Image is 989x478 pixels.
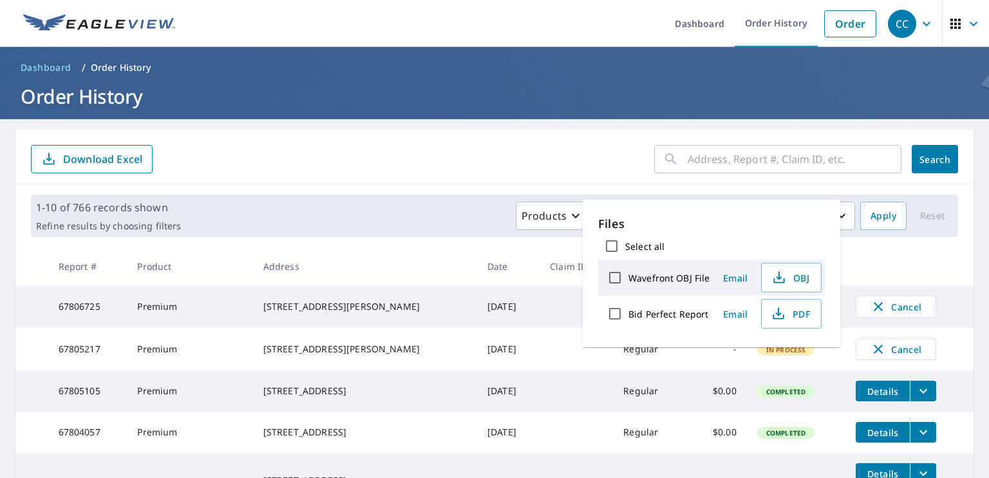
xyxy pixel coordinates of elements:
span: Cancel [869,299,923,314]
td: 67805217 [48,328,127,370]
input: Address, Report #, Claim ID, etc. [688,141,901,177]
div: [STREET_ADDRESS] [263,426,467,439]
p: Products [522,208,567,224]
button: Cancel [856,338,936,360]
img: EV Logo [23,14,175,33]
span: Apply [871,208,896,224]
button: detailsBtn-67804057 [856,422,910,443]
td: Regular [613,370,684,412]
button: OBJ [761,263,822,292]
span: Search [922,153,948,166]
td: 67804057 [48,412,127,453]
span: Details [863,385,902,397]
span: Cancel [869,341,923,357]
span: Email [720,308,751,320]
li: / [82,60,86,75]
td: $0.00 [684,412,747,453]
button: PDF [761,299,822,329]
td: 67805105 [48,370,127,412]
div: [STREET_ADDRESS][PERSON_NAME] [263,300,467,313]
button: Cancel [856,296,936,318]
a: Dashboard [15,57,77,78]
span: OBJ [769,270,811,285]
button: Apply [860,202,907,230]
button: Download Excel [31,145,153,173]
td: Premium [127,370,252,412]
button: Products [516,202,590,230]
td: Premium [127,285,252,328]
td: Regular [613,328,684,370]
button: detailsBtn-67805105 [856,381,910,401]
span: PDF [769,306,811,321]
button: Email [715,304,756,324]
h1: Order History [15,83,974,110]
td: - [684,328,747,370]
label: Select all [625,240,664,253]
label: Wavefront OBJ File [628,272,710,284]
td: [DATE] [477,285,540,328]
th: Claim ID [540,247,613,285]
p: Order History [91,61,151,74]
td: Regular [613,412,684,453]
span: Completed [758,428,813,437]
div: CC [888,10,916,38]
p: Files [598,215,825,233]
p: Refine results by choosing filters [36,220,181,232]
th: Report # [48,247,127,285]
span: In Process [758,345,814,354]
td: [DATE] [477,412,540,453]
span: Details [863,426,902,439]
th: Date [477,247,540,285]
td: Premium [127,328,252,370]
th: Address [253,247,477,285]
a: Order [824,10,876,37]
p: 1-10 of 766 records shown [36,200,181,215]
td: Premium [127,412,252,453]
label: Bid Perfect Report [628,308,708,320]
div: [STREET_ADDRESS][PERSON_NAME] [263,343,467,356]
button: Search [912,145,958,173]
th: Product [127,247,252,285]
button: Email [715,268,756,288]
span: Dashboard [21,61,71,74]
button: filesDropdownBtn-67804057 [910,422,936,443]
button: filesDropdownBtn-67805105 [910,381,936,401]
td: [DATE] [477,370,540,412]
div: [STREET_ADDRESS] [263,385,467,397]
td: [DATE] [477,328,540,370]
span: Completed [758,387,813,396]
td: 67806725 [48,285,127,328]
nav: breadcrumb [15,57,974,78]
p: Download Excel [63,152,142,166]
td: $0.00 [684,370,747,412]
span: Email [720,272,751,284]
